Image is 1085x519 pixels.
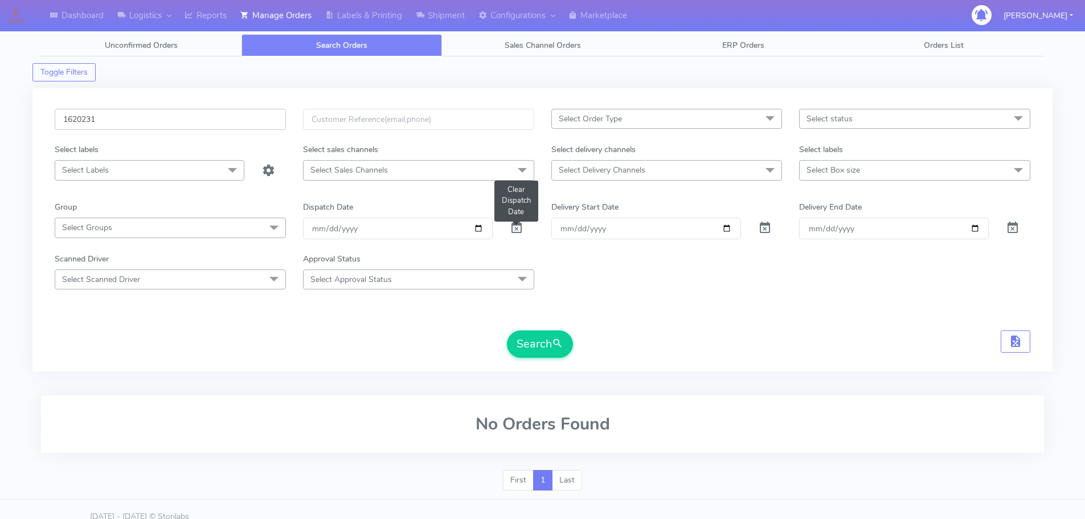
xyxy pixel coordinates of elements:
label: Scanned Driver [55,253,109,265]
span: Select Sales Channels [310,165,388,175]
label: Delivery End Date [799,201,862,213]
input: Customer Reference(email,phone) [303,109,534,130]
label: Delivery Start Date [551,201,619,213]
span: Select Groups [62,222,112,233]
span: Select Box size [806,165,860,175]
span: ERP Orders [722,40,764,51]
label: Select labels [799,144,843,156]
ul: Tabs [41,34,1044,56]
a: 1 [533,470,552,491]
label: Approval Status [303,253,361,265]
label: Select labels [55,144,99,156]
span: Select Delivery Channels [559,165,645,175]
span: Search Orders [316,40,367,51]
label: Group [55,201,77,213]
span: Sales Channel Orders [505,40,581,51]
button: [PERSON_NAME] [995,4,1082,27]
h2: No Orders Found [55,415,1030,434]
span: Select Approval Status [310,274,392,285]
span: Orders List [924,40,964,51]
span: Select status [806,113,853,124]
span: Select Order Type [559,113,622,124]
input: Order Id [55,109,286,130]
span: Unconfirmed Orders [105,40,178,51]
label: Select sales channels [303,144,378,156]
button: Toggle Filters [32,63,96,81]
span: Select Scanned Driver [62,274,140,285]
label: Dispatch Date [303,201,353,213]
span: Select Labels [62,165,109,175]
button: Search [507,330,573,358]
label: Select delivery channels [551,144,636,156]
